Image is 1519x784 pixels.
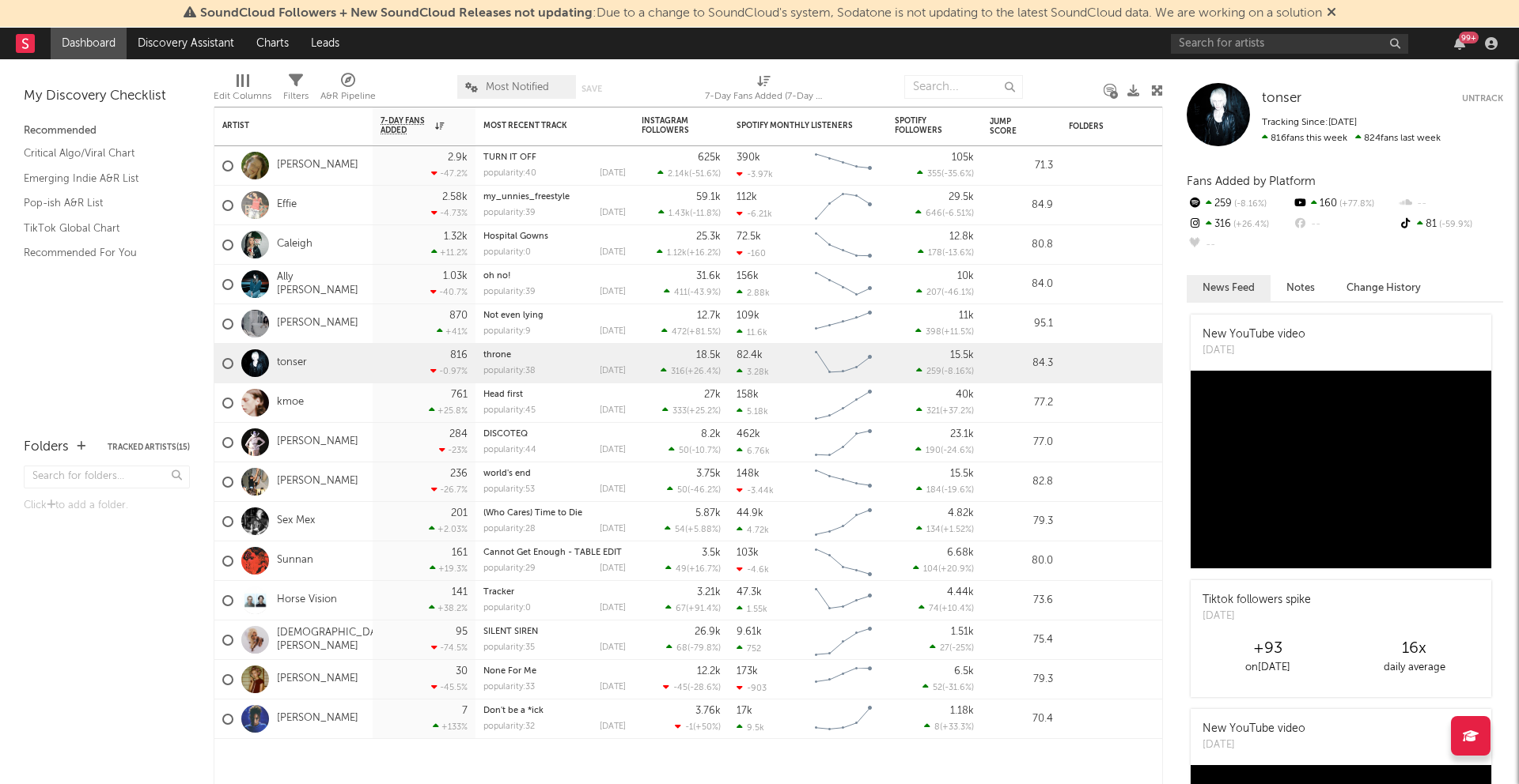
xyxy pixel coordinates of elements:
div: -4.6k [737,564,769,575]
span: +16.2 % [689,249,718,258]
a: [PERSON_NAME] [277,712,358,726]
a: DISCOTEQ [483,430,528,439]
a: [PERSON_NAME] [277,317,358,330]
div: [DATE] [600,604,626,612]
span: 1.12k [667,249,687,258]
span: +26.4 % [688,367,718,376]
div: [DATE] [1203,343,1305,359]
span: 411 [674,288,688,297]
div: 47.3k [737,587,762,597]
div: [DATE] [600,248,626,257]
div: 3.75k [696,469,721,479]
span: SoundCloud Followers + New SoundCloud Releases not updating [200,7,593,20]
div: -0.97 % [430,366,468,376]
div: ( ) [665,603,721,613]
span: +81.5 % [689,328,718,337]
span: 7-Day Fans Added [381,116,431,135]
span: -46.2 % [690,486,718,495]
span: 190 [926,447,941,455]
div: 73.6 [990,591,1053,610]
div: 11.6k [737,327,767,337]
div: [DATE] [600,446,626,454]
div: 71.3 [990,156,1053,175]
div: 1.32k [444,232,468,242]
div: [DATE] [600,169,626,178]
div: A&R Pipeline [320,87,376,106]
span: -59.9 % [1437,220,1472,229]
svg: Chart title [808,344,879,383]
a: tonser [277,356,307,370]
div: 105k [952,153,974,163]
div: ( ) [913,563,974,574]
span: 67 [676,605,686,613]
div: ( ) [657,168,721,179]
span: 1.43k [669,209,690,218]
div: ( ) [918,247,974,258]
div: -47.2 % [431,168,468,179]
span: 355 [927,170,941,179]
div: ( ) [664,287,721,297]
span: -24.6 % [943,447,972,455]
div: ( ) [916,524,974,534]
svg: Chart title [808,541,879,581]
div: 31.6k [696,271,721,281]
div: popularity: 44 [483,446,536,454]
div: ( ) [917,168,974,179]
div: Edit Columns [214,67,271,113]
div: 84.0 [990,275,1053,294]
a: [PERSON_NAME] [277,435,358,449]
span: tonser [1262,92,1301,105]
span: +26.4 % [1231,220,1269,229]
div: 77.0 [990,433,1053,452]
span: 259 [926,367,941,376]
div: 160 [1292,194,1397,214]
div: Cannot Get Enough - TABLE EDIT [483,548,626,557]
div: 148k [737,469,759,479]
div: 10k [957,271,974,281]
div: 259 [1187,194,1292,214]
div: Artist [222,121,341,130]
div: popularity: 39 [483,288,536,296]
div: -40.7 % [430,287,468,297]
a: Hospital Gowns [483,232,548,241]
div: 109k [737,311,759,321]
div: Folders [1069,122,1188,131]
svg: Chart title [808,265,879,304]
div: +11.2 % [431,247,468,258]
span: -43.9 % [690,288,718,297]
div: ( ) [661,326,721,337]
div: +38.2 % [429,603,468,613]
div: 15.5k [950,469,974,479]
span: +37.2 % [942,407,972,416]
div: 80.8 [990,236,1053,254]
div: Instagram Followers [642,116,697,135]
a: None For Me [483,667,536,676]
div: 81 [1398,214,1503,235]
span: 184 [926,486,941,495]
div: New YouTube video [1203,326,1305,343]
div: -- [1398,194,1503,214]
div: 79.3 [990,512,1053,531]
svg: Chart title [808,462,879,502]
div: 156k [737,271,759,281]
span: 472 [672,328,687,337]
a: (Who Cares) Time to Die [483,509,582,518]
span: -8.16 % [1232,200,1267,209]
div: throne [483,351,626,360]
div: 77.2 [990,394,1053,413]
div: Most Recent Track [483,121,602,130]
div: 103k [737,548,759,558]
div: 25.3k [696,232,721,242]
div: [DATE] [600,288,626,296]
div: 6.68k [947,548,974,558]
div: 2.9k [448,153,468,163]
div: 8.2k [701,429,721,439]
div: My Discovery Checklist [24,87,190,106]
a: Dashboard [51,28,127,59]
button: Save [581,85,602,93]
div: ( ) [665,524,721,534]
div: Filters [283,67,309,113]
div: -6.21k [737,209,772,219]
div: popularity: 45 [483,406,536,415]
a: Effie [277,198,297,212]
